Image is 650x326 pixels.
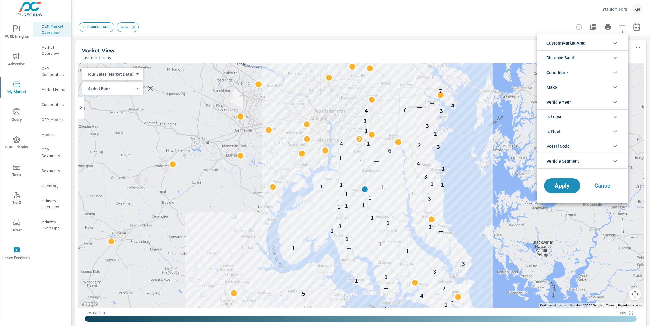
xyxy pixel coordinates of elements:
ul: filter options [537,33,628,171]
span: Make [546,80,557,95]
span: Custom Market Area [546,36,586,50]
span: Cancel [591,183,615,188]
span: Vehicle Segment [546,154,579,168]
span: Condition [546,65,568,80]
button: Apply [544,178,580,193]
span: Vehicle Year [546,95,571,109]
span: Postal Code [546,139,570,154]
span: Is Fleet [546,124,561,139]
span: Apply [550,183,574,188]
button: Cancel [585,178,621,193]
span: Distance Band [546,51,574,65]
span: Is Lease [546,110,562,124]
